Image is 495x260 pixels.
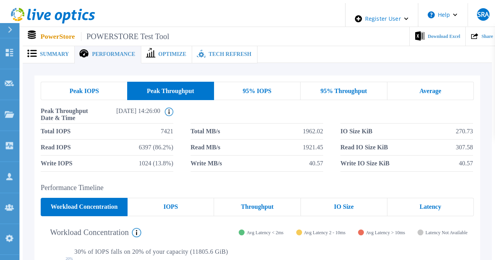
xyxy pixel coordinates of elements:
[92,52,135,57] span: Performance
[161,124,173,139] span: 7421
[81,32,169,41] span: POWERSTORE Test Tool
[147,88,194,94] span: Peak Throughput
[481,34,493,39] span: Share
[459,156,473,171] span: 40.57
[40,52,69,57] span: Summary
[70,88,99,94] span: Peak IOPS
[425,230,468,236] span: Latency Not Available
[191,140,220,155] span: Read MB/s
[139,156,173,171] span: 1024 (13.8%)
[303,140,323,155] span: 1921.45
[428,34,460,39] span: Download Excel
[209,52,251,57] span: Tech Refresh
[309,156,323,171] span: 40.57
[340,156,389,171] span: Write IO Size KiB
[41,124,70,139] span: Total IOPS
[50,228,141,237] h4: Workload Concentration
[41,140,71,155] span: Read IOPS
[304,230,346,236] span: Avg Latency 2 - 10ms
[164,204,178,210] span: IOPS
[51,204,118,210] span: Workload Concentration
[334,204,354,210] span: IO Size
[41,156,72,171] span: Write IOPS
[241,204,274,210] span: Throughput
[418,3,467,27] button: Help
[303,124,323,139] span: 1962.02
[158,52,187,57] span: Optimize
[346,3,418,34] div: Register User
[366,230,405,236] span: Avg Latency > 10ms
[247,230,283,236] span: Avg Latency < 2ms
[191,156,222,171] span: Write MB/s
[419,204,441,210] span: Latency
[340,140,388,155] span: Read IO Size KiB
[41,108,101,123] span: Peak Throughput Date & Time
[456,140,473,155] span: 307.58
[419,88,441,94] span: Average
[191,124,220,139] span: Total MB/s
[101,108,160,123] span: [DATE] 14:26:00
[340,124,373,139] span: IO Size KiB
[139,140,173,155] span: 6397 (86.2%)
[243,88,271,94] span: 95% IOPS
[3,3,492,240] div: ,
[41,32,169,41] p: PowerStore
[74,248,468,255] p: 30 % of IOPS falls on 20 % of your capacity ( 11805.6 GiB )
[477,11,489,18] span: SRA
[320,88,367,94] span: 95% Throughput
[41,184,474,192] h2: Performance Timeline
[456,124,473,139] span: 270.73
